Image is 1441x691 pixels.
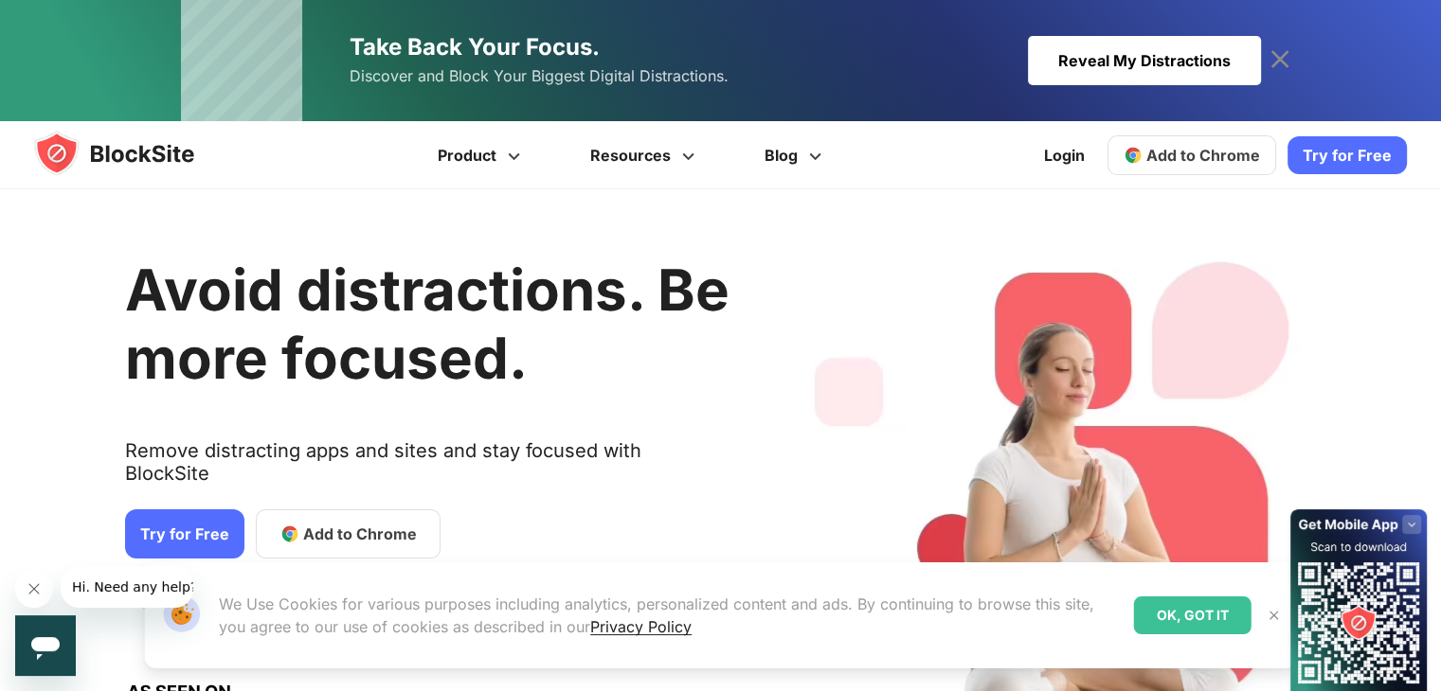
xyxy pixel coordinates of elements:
p: We Use Cookies for various purposes including analytics, personalized content and ads. By continu... [219,593,1119,638]
span: Add to Chrome [303,523,417,545]
a: Blog [732,121,859,189]
img: chrome-icon.svg [1124,146,1143,165]
a: Resources [558,121,732,189]
a: Add to Chrome [256,509,441,558]
a: Try for Free [125,509,244,558]
button: Close [1262,603,1287,628]
div: Reveal My Distractions [1028,36,1261,85]
img: blocksite-icon.5d769676.svg [34,131,231,176]
span: Add to Chrome [1146,146,1260,165]
a: Privacy Policy [590,617,692,636]
span: Hi. Need any help? [11,13,136,28]
span: Discover and Block Your Biggest Digital Distractions. [350,62,729,90]
span: Take Back Your Focus. [350,33,600,61]
a: Add to Chrome [1108,135,1276,175]
img: Close [1267,608,1282,623]
iframe: Message from company [61,566,193,608]
a: Login [1033,133,1096,178]
h1: Avoid distractions. Be more focused. [125,256,730,392]
a: Try for Free [1288,136,1407,174]
iframe: Close message [15,570,53,608]
div: OK, GOT IT [1134,596,1252,634]
text: Remove distracting apps and sites and stay focused with BlockSite [125,439,730,500]
a: Product [405,121,558,189]
iframe: Button to launch messaging window [15,615,76,676]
